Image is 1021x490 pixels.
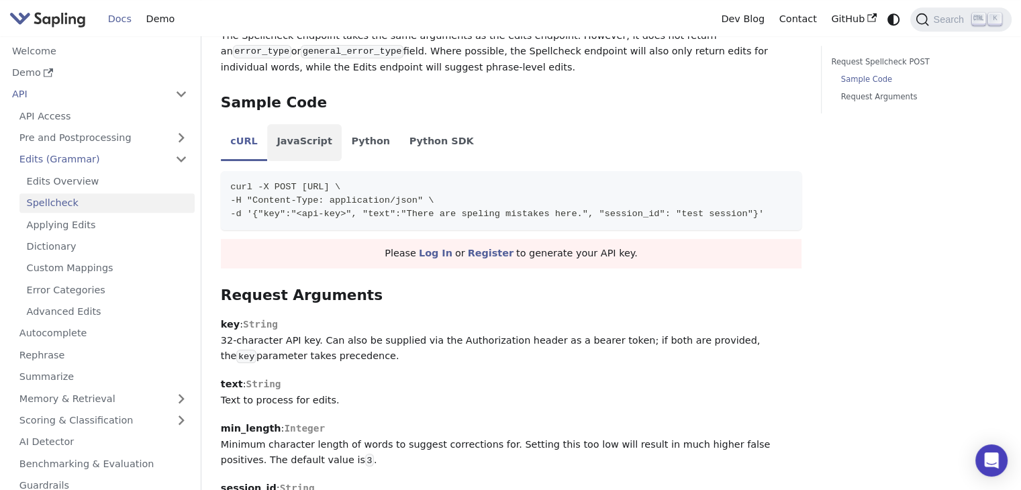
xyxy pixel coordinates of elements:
a: Docs [101,9,139,30]
a: Request Arguments [841,91,992,103]
a: Rephrase [12,345,195,364]
a: Benchmarking & Evaluation [12,454,195,473]
code: error_type [233,45,291,58]
span: -d '{"key":"<api-key>", "text":"There are speling mistakes here.", "session_id": "test session"}' [230,209,764,219]
a: Spellcheck [19,193,195,213]
p: The Spellcheck endpoint takes the same arguments as the edits endpoint. However, it does not retu... [221,28,801,76]
button: Collapse sidebar category 'API' [168,85,195,104]
li: Python [342,124,399,162]
a: Contact [772,9,824,30]
a: Demo [5,63,195,83]
a: Advanced Edits [19,302,195,322]
a: Log In [419,248,452,258]
a: Dictionary [19,237,195,256]
span: -H "Content-Type: application/json" \ [230,195,434,205]
button: Search (Ctrl+K) [910,7,1011,32]
img: Sapling.ai [9,9,86,29]
a: API Access [12,106,195,126]
a: Edits Overview [19,171,195,191]
li: cURL [221,124,267,162]
span: curl -X POST [URL] \ [230,182,340,192]
span: String [243,319,278,330]
a: Sapling.ai [9,9,91,29]
div: Open Intercom Messenger [975,444,1008,477]
p: : 32-character API key. Can also be supplied via the Authorization header as a bearer token; if b... [221,317,801,364]
a: Dev Blog [714,9,771,30]
button: Switch between dark and light mode (currently system mode) [884,9,904,29]
li: JavaScript [267,124,342,162]
p: : Text to process for edits. [221,377,801,409]
a: Edits (Grammar) [12,150,195,169]
a: Sample Code [841,73,992,86]
a: API [5,85,168,104]
span: Search [929,14,972,25]
div: Please or to generate your API key. [221,239,801,268]
a: Scoring & Classification [12,411,195,430]
a: Autocomplete [12,324,195,343]
a: Summarize [12,367,195,387]
a: AI Detector [12,432,195,452]
kbd: K [988,13,1002,25]
p: : Minimum character length of words to suggest corrections for. Setting this too low will result ... [221,421,801,469]
a: Pre and Postprocessing [12,128,195,148]
h3: Request Arguments [221,287,801,305]
code: key [236,350,256,363]
a: Request Spellcheck POST [831,56,997,68]
a: Memory & Retrieval [12,389,195,408]
a: GitHub [824,9,883,30]
span: String [246,379,281,389]
strong: min_length [221,423,281,434]
li: Python SDK [399,124,483,162]
strong: text [221,379,243,389]
a: Register [468,248,514,258]
h3: Sample Code [221,94,801,112]
code: general_error_type [301,45,403,58]
a: Demo [139,9,182,30]
a: Custom Mappings [19,258,195,278]
span: Integer [284,423,325,434]
a: Applying Edits [19,215,195,234]
a: Welcome [5,41,195,60]
code: 3 [365,454,374,467]
a: Error Categories [19,280,195,299]
strong: key [221,319,240,330]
